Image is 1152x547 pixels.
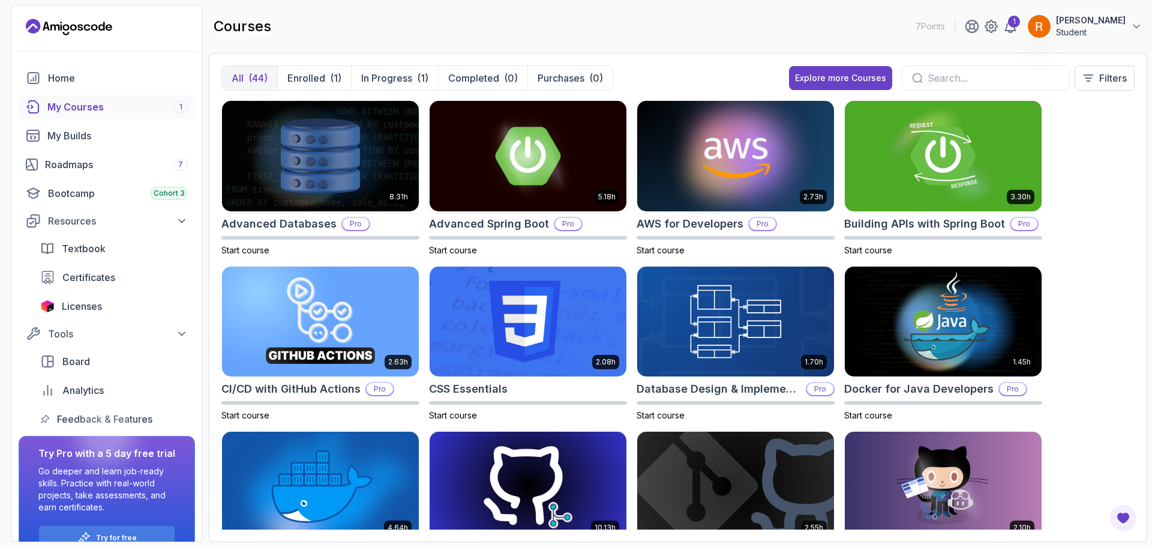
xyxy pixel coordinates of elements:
span: Start course [844,245,892,255]
button: Tools [19,323,195,345]
img: CSS Essentials card [430,267,626,377]
span: Cohort 3 [154,189,185,198]
p: Enrolled [287,71,325,85]
a: certificates [33,265,195,289]
div: Explore more Courses [795,72,886,84]
h2: Docker for Java Developers [844,381,994,397]
img: GitHub Toolkit card [845,432,1042,542]
p: Pro [343,218,369,230]
span: Start course [844,410,892,420]
p: 10.13h [595,523,616,533]
div: (1) [417,71,428,85]
a: analytics [33,378,195,402]
img: Building APIs with Spring Boot card [845,101,1042,211]
p: Pro [555,218,581,230]
p: 3.30h [1010,192,1031,202]
p: 2.08h [596,357,616,367]
p: Pro [749,218,776,230]
p: All [232,71,244,85]
span: Start course [221,410,269,420]
button: All(44) [222,66,277,90]
p: 1.70h [805,357,823,367]
p: 2.63h [388,357,408,367]
img: Docker for Java Developers card [845,267,1042,377]
button: Resources [19,210,195,232]
h2: Advanced Databases [221,216,337,232]
a: Landing page [26,17,112,37]
span: Certificates [62,270,115,285]
p: 2.73h [803,192,823,202]
span: Start course [429,245,477,255]
p: 8.31h [389,192,408,202]
p: [PERSON_NAME] [1056,14,1126,26]
a: Try for free [96,533,137,543]
button: Purchases(0) [527,66,613,90]
img: Advanced Spring Boot card [430,101,626,211]
button: Enrolled(1) [277,66,351,90]
a: licenses [33,294,195,318]
img: user profile image [1028,15,1051,38]
span: Feedback & Features [57,412,152,426]
a: builds [19,124,195,148]
div: Resources [48,214,188,228]
h2: courses [214,17,271,36]
a: bootcamp [19,181,195,205]
p: 2.10h [1013,523,1031,533]
img: jetbrains icon [40,300,55,312]
span: 7 [178,160,183,169]
a: textbook [33,237,195,261]
h2: Advanced Spring Boot [429,216,549,232]
p: Pro [807,383,833,395]
span: Start course [221,245,269,255]
img: Git & GitHub Fundamentals card [637,432,834,542]
a: board [33,349,195,373]
img: AWS for Developers card [637,101,834,211]
a: 1 [1003,19,1018,34]
p: 4.64h [388,523,408,533]
p: 7 Points [916,20,945,32]
div: Tools [48,327,188,341]
img: Docker For Professionals card [222,432,419,542]
img: Git for Professionals card [430,432,626,542]
span: Textbook [62,241,106,256]
div: (0) [504,71,518,85]
p: 5.18h [598,192,616,202]
a: roadmaps [19,153,195,177]
a: courses [19,95,195,119]
div: Home [48,71,188,85]
div: Bootcamp [48,186,188,201]
span: Licenses [62,299,102,313]
p: In Progress [361,71,412,85]
iframe: chat widget [1078,472,1152,529]
div: Roadmaps [45,157,188,172]
p: Pro [367,383,393,395]
h2: Database Design & Implementation [637,381,801,397]
img: CI/CD with GitHub Actions card [222,267,419,377]
span: Start course [429,410,477,420]
p: Completed [448,71,499,85]
span: Analytics [62,383,104,397]
span: Start course [637,410,685,420]
h2: CI/CD with GitHub Actions [221,381,361,397]
input: Search... [928,71,1060,85]
p: Pro [1000,383,1026,395]
a: feedback [33,407,195,431]
h2: AWS for Developers [637,216,743,232]
img: Database Design & Implementation card [637,267,834,377]
button: In Progress(1) [351,66,438,90]
div: (44) [248,71,268,85]
button: Explore more Courses [789,66,892,90]
div: 1 [1008,16,1020,28]
p: 2.55h [805,523,823,533]
span: Start course [637,245,685,255]
p: Student [1056,26,1126,38]
div: My Courses [47,100,188,114]
button: user profile image[PERSON_NAME]Student [1027,14,1142,38]
h2: Building APIs with Spring Boot [844,216,1005,232]
a: home [19,66,195,90]
div: My Builds [47,128,188,143]
span: 1 [179,102,182,112]
p: Go deeper and learn job-ready skills. Practice with real-world projects, take assessments, and ea... [38,465,175,513]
